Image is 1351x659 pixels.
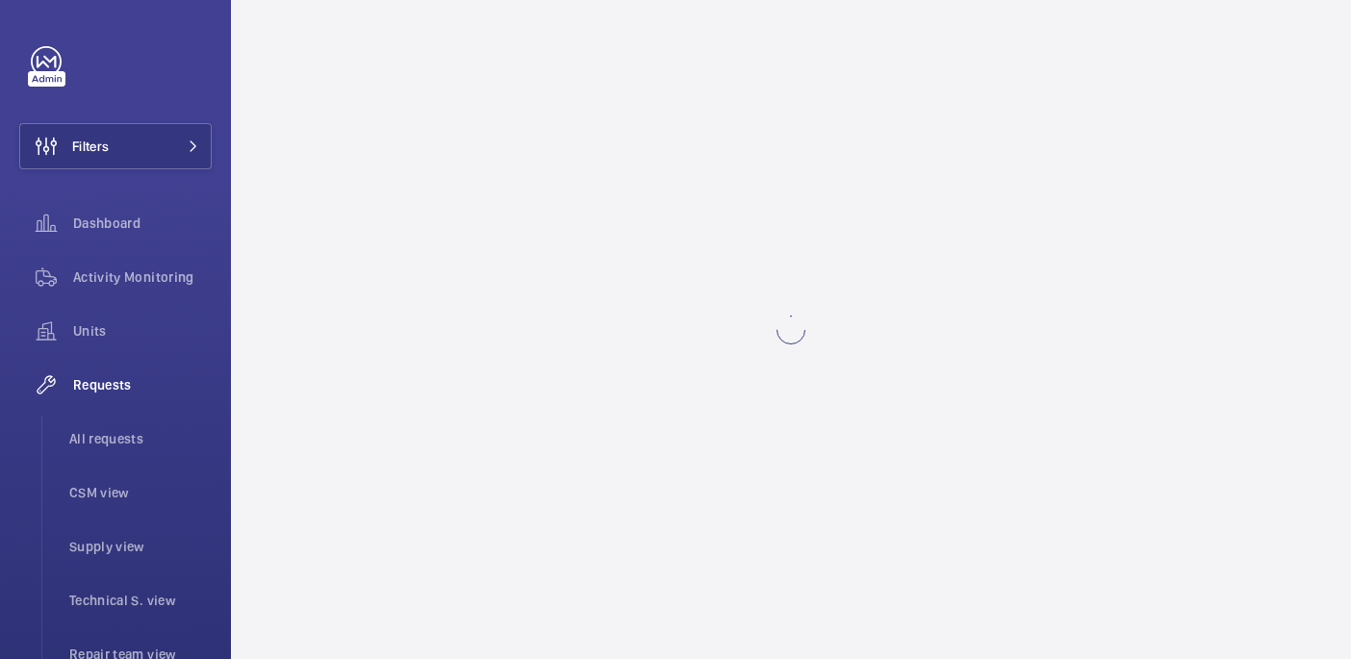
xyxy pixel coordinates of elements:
button: Filters [19,123,212,169]
span: Requests [73,375,212,394]
span: Supply view [69,537,212,556]
span: Units [73,321,212,341]
span: Activity Monitoring [73,267,212,287]
span: CSM view [69,483,212,502]
span: Technical S. view [69,591,212,610]
span: All requests [69,429,212,448]
span: Filters [72,137,109,156]
span: Dashboard [73,214,212,233]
